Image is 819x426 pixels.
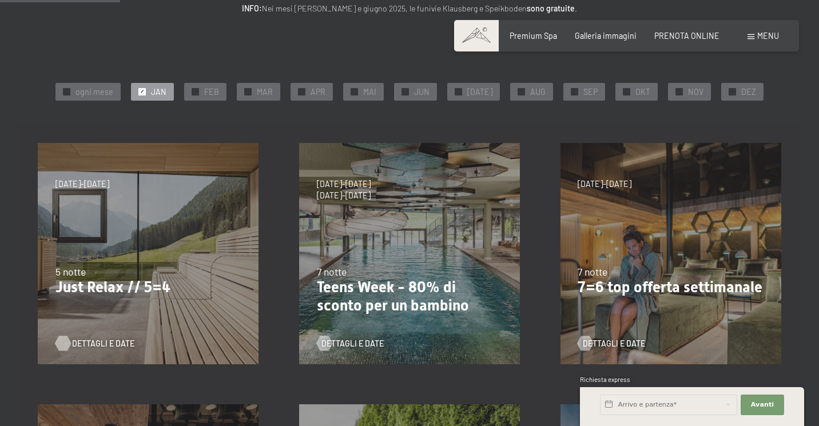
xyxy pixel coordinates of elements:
[635,86,650,98] span: OKT
[624,88,629,95] span: ✓
[530,86,546,98] span: AUG
[193,88,198,95] span: ✓
[578,178,631,190] span: [DATE]-[DATE]
[741,86,756,98] span: DEZ
[317,178,371,190] span: [DATE]-[DATE]
[572,88,577,95] span: ✓
[578,278,764,297] p: 7=6 top offerta settimanale
[575,31,637,41] a: Galleria immagini
[654,31,719,41] a: PRENOTA ONLINE
[677,88,681,95] span: ✓
[317,265,347,278] span: 7 notte
[578,338,645,349] a: Dettagli e Date
[72,338,134,349] span: Dettagli e Date
[317,338,384,349] a: Dettagli e Date
[414,86,430,98] span: JUN
[257,86,273,98] span: MAR
[317,190,371,201] span: [DATE]-[DATE]
[352,88,357,95] span: ✓
[583,338,645,349] span: Dettagli e Date
[730,88,734,95] span: ✓
[363,86,376,98] span: MAI
[300,88,304,95] span: ✓
[757,31,779,41] span: Menu
[55,265,86,278] span: 5 notte
[580,376,630,383] span: Richiesta express
[527,3,575,13] strong: sono gratuite
[55,178,109,190] span: [DATE]-[DATE]
[55,278,241,297] p: Just Relax // 5=4
[321,338,384,349] span: Dettagli e Date
[403,88,408,95] span: ✓
[158,2,661,15] p: Nei mesi [PERSON_NAME] e giugno 2025, le funivie Klausberg e Speikboden .
[75,86,113,98] span: ogni mese
[583,86,598,98] span: SEP
[751,400,774,409] span: Avanti
[510,31,557,41] a: Premium Spa
[246,88,251,95] span: ✓
[519,88,524,95] span: ✓
[204,86,219,98] span: FEB
[467,86,492,98] span: [DATE]
[688,86,703,98] span: NOV
[578,265,607,278] span: 7 notte
[456,88,461,95] span: ✓
[55,338,123,349] a: Dettagli e Date
[65,88,69,95] span: ✓
[151,86,166,98] span: JAN
[140,88,145,95] span: ✓
[242,3,262,13] strong: INFO:
[317,278,503,314] p: Teens Week - 80% di sconto per un bambino
[741,395,784,415] button: Avanti
[311,86,325,98] span: APR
